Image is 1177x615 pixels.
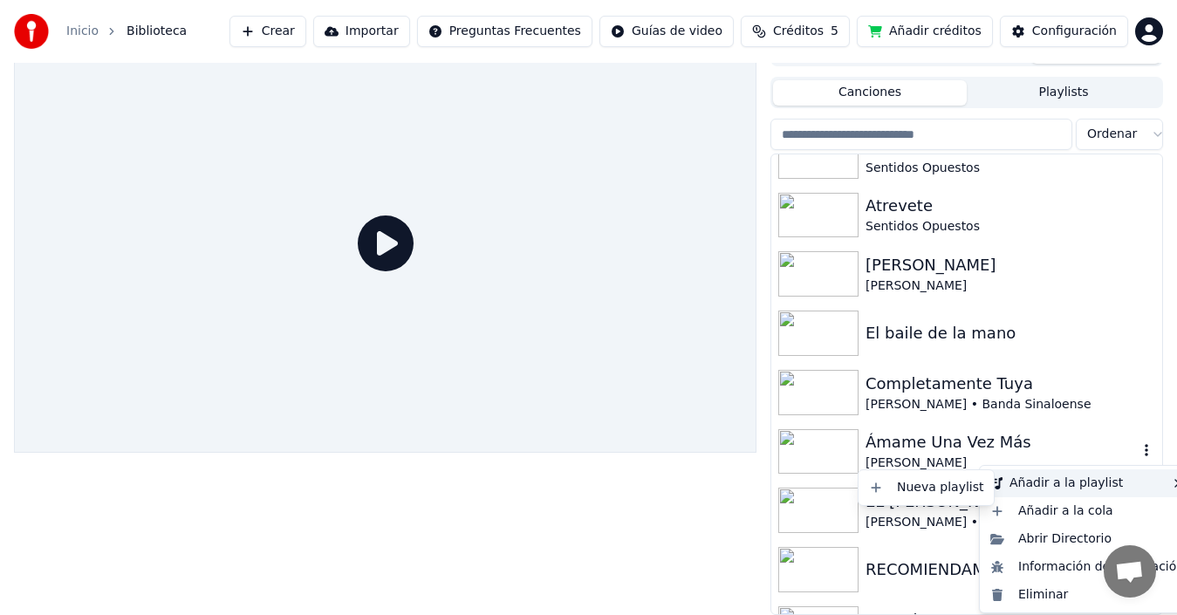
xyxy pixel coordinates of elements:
span: Créditos [773,23,824,40]
img: youka [14,14,49,49]
div: Atrevete [866,194,1155,218]
div: [PERSON_NAME] [866,277,1155,295]
button: Configuración [1000,16,1128,47]
button: Guías de video [599,16,734,47]
a: Inicio [66,23,99,40]
div: [PERSON_NAME] [866,454,1138,472]
div: El baile de la mano [866,321,1155,345]
button: Playlists [967,80,1160,106]
span: Biblioteca [127,23,187,40]
button: Preguntas Frecuentes [417,16,592,47]
div: Configuración [1032,23,1117,40]
div: Chat abierto [1104,545,1156,598]
div: Completamente Tuya [866,372,1155,396]
button: Añadir créditos [857,16,993,47]
span: 5 [831,23,838,40]
nav: breadcrumb [66,23,187,40]
button: Importar [313,16,410,47]
div: Nueva playlist [862,474,990,502]
button: Crear [229,16,306,47]
span: Ordenar [1087,126,1137,143]
div: Sentidos Opuestos [866,160,1155,177]
button: Canciones [773,80,967,106]
div: RECOMIENDAME LOS NUEVOS LLANEROS [866,557,1155,582]
button: Créditos5 [741,16,850,47]
div: [PERSON_NAME] [866,253,1155,277]
div: Sentidos Opuestos [866,218,1155,236]
div: [PERSON_NAME] • SU GRUPO [866,514,1155,531]
div: Ámame Una Vez Más [866,430,1138,454]
div: [PERSON_NAME] • Banda Sinaloense [866,396,1155,413]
